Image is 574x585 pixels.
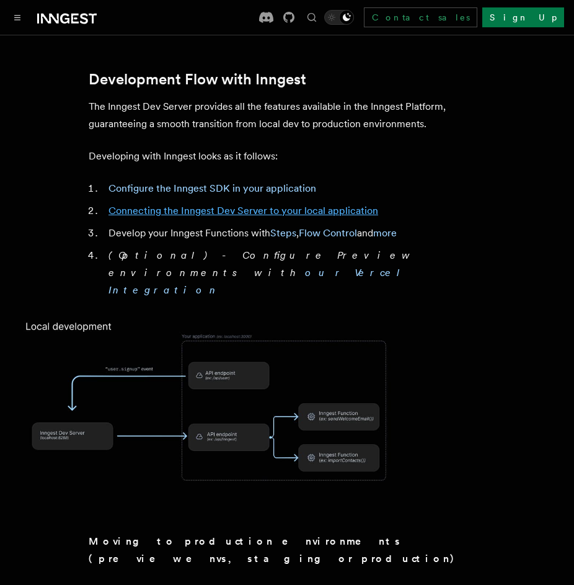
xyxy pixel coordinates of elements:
button: Toggle navigation [10,10,25,25]
a: our Vercel Integration [108,267,409,296]
a: more [373,227,397,239]
p: The Inngest Dev Server provides all the features available in the Inngest Platform, guaranteeing ... [89,98,485,133]
img: The Inngest Dev Server runs locally on your machine and communicates with your local application. [15,311,412,519]
a: Flow Control [299,227,357,239]
em: (Optional) - Configure Preview environments with [108,249,416,296]
p: Developing with Inngest looks as it follows: [89,148,485,165]
li: Develop your Inngest Functions with , and [105,225,485,242]
button: Toggle dark mode [324,10,354,25]
a: Configure the Inngest SDK in your application [108,182,316,194]
a: Contact sales [364,7,477,27]
a: Sign Up [482,7,564,27]
strong: Moving to production environments (preview envs, staging or production) [89,535,461,565]
a: Steps [270,227,296,239]
button: Find something... [304,10,319,25]
a: Development Flow with Inngest [89,71,306,88]
a: Connecting the Inngest Dev Server to your local application [108,205,378,217]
